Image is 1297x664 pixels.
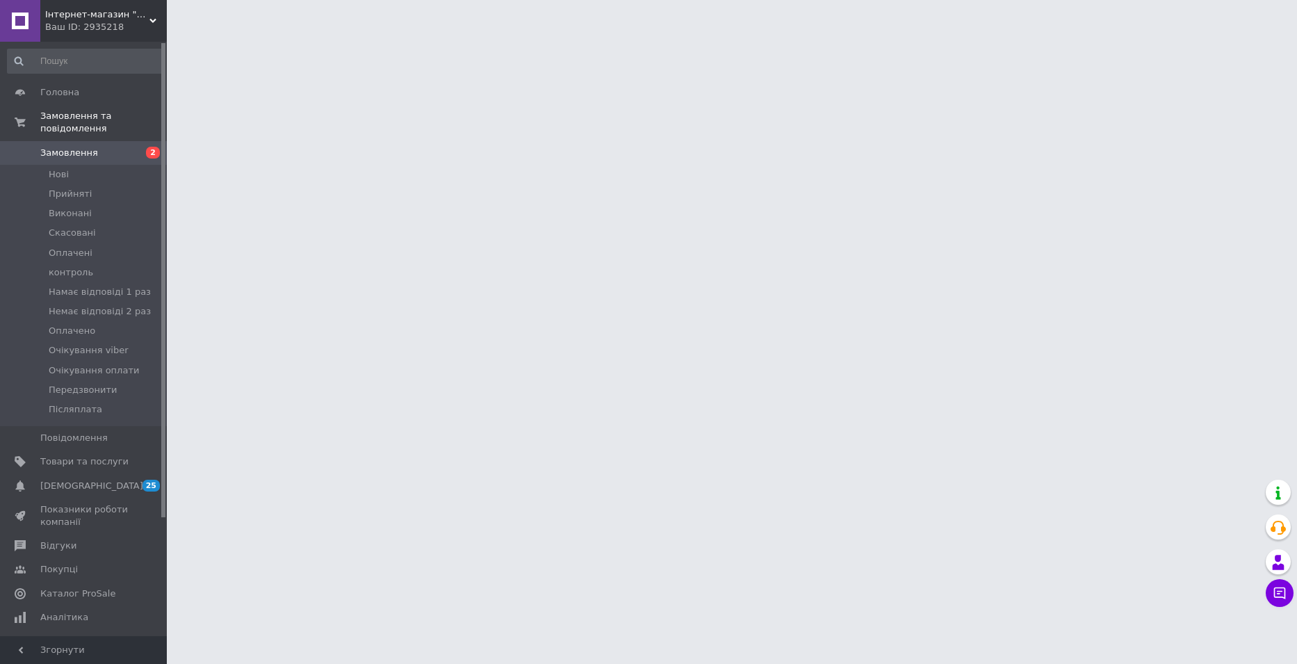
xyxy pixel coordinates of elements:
span: Нові [49,168,69,181]
span: Каталог ProSale [40,588,115,600]
span: Прийняті [49,188,92,200]
span: Показники роботи компанії [40,503,129,528]
span: Очікування viber [49,344,129,357]
button: Чат з покупцем [1266,579,1294,607]
span: Намає відповіді 1 раз [49,286,151,298]
span: Передзвонити [49,384,117,396]
span: Оплачені [49,247,92,259]
span: Немає відповіді 2 раз [49,305,151,318]
span: Виконані [49,207,92,220]
span: Скасовані [49,227,96,239]
span: Післяплата [49,403,102,416]
span: Повідомлення [40,432,108,444]
span: Інтернет-магазин "Портал+" [45,8,149,21]
span: Замовлення [40,147,98,159]
span: [DEMOGRAPHIC_DATA] [40,480,143,492]
span: Замовлення та повідомлення [40,110,167,135]
span: Товари та послуги [40,455,129,468]
span: Очікування оплати [49,364,139,377]
span: 25 [142,480,160,492]
div: Ваш ID: 2935218 [45,21,167,33]
span: 2 [146,147,160,159]
input: Пошук [7,49,164,74]
span: Відгуки [40,540,76,552]
span: Аналітика [40,611,88,624]
span: Оплачено [49,325,95,337]
span: Головна [40,86,79,99]
span: Покупці [40,563,78,576]
span: Інструменти веб-майстра та SEO [40,635,129,660]
span: контроль [49,266,93,279]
